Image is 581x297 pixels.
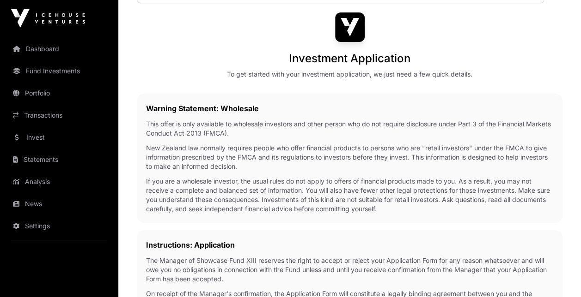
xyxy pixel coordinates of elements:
[146,239,553,250] h2: Instructions: Application
[146,177,553,214] p: If you are a wholesale investor, the usual rules do not apply to offers of financial products mad...
[7,127,111,148] a: Invest
[7,216,111,236] a: Settings
[146,256,553,284] p: The Manager of Showcase Fund XIII reserves the right to accept or reject your Application Form fo...
[146,143,553,171] p: New Zealand law normally requires people who offer financial products to persons who are "retail ...
[289,51,410,66] h1: Investment Application
[146,119,553,138] p: This offer is only available to wholesale investors and other person who do not require disclosur...
[7,61,111,81] a: Fund Investments
[11,9,85,28] img: Icehouse Ventures Logo
[227,70,472,79] div: To get started with your investment application, we just need a few quick details.
[7,194,111,214] a: News
[146,103,553,114] h2: Warning Statement: Wholesale
[7,149,111,170] a: Statements
[7,39,111,59] a: Dashboard
[7,83,111,103] a: Portfolio
[7,105,111,125] a: Transactions
[535,253,581,297] iframe: Chat Widget
[335,12,365,42] img: Showcase Fund XIII
[7,172,111,192] a: Analysis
